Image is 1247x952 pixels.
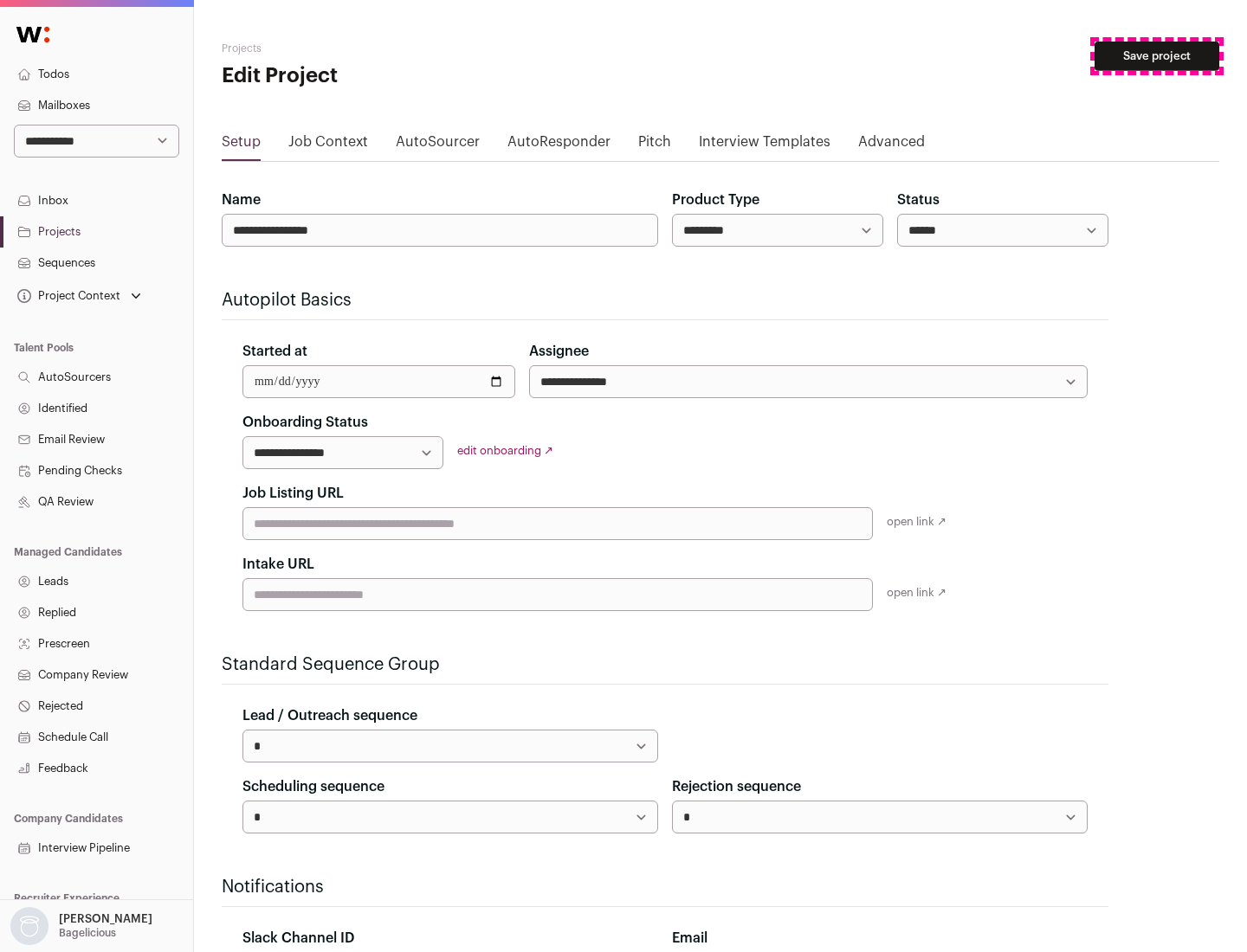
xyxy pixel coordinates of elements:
[858,132,925,159] a: Advanced
[672,928,1088,949] div: Email
[638,132,671,159] a: Pitch
[529,341,589,362] label: Assignee
[242,928,354,949] label: Slack Channel ID
[242,776,384,797] label: Scheduling sequence
[14,289,120,303] div: Project Context
[222,875,1108,899] h2: Notifications
[59,912,152,926] p: [PERSON_NAME]
[507,132,611,159] a: AutoResponder
[222,190,261,210] label: Name
[1095,42,1219,71] button: Save project
[672,190,759,210] label: Product Type
[242,412,368,433] label: Onboarding Status
[10,907,48,945] img: nopic.png
[672,776,801,797] label: Rejection sequence
[242,483,344,504] label: Job Listing URL
[222,288,1108,312] h2: Autopilot Basics
[242,341,307,362] label: Started at
[288,132,368,159] a: Job Context
[242,554,314,575] label: Intake URL
[222,62,554,90] h1: Edit Project
[59,926,116,940] p: Bagelicious
[457,445,553,456] a: edit onboarding ↗
[222,132,261,159] a: Setup
[699,132,830,159] a: Interview Templates
[897,190,940,210] label: Status
[7,17,59,52] img: Wellfound
[222,653,1108,677] h2: Standard Sequence Group
[7,907,156,945] button: Open dropdown
[14,284,145,308] button: Open dropdown
[242,705,417,726] label: Lead / Outreach sequence
[396,132,480,159] a: AutoSourcer
[222,42,554,55] h2: Projects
